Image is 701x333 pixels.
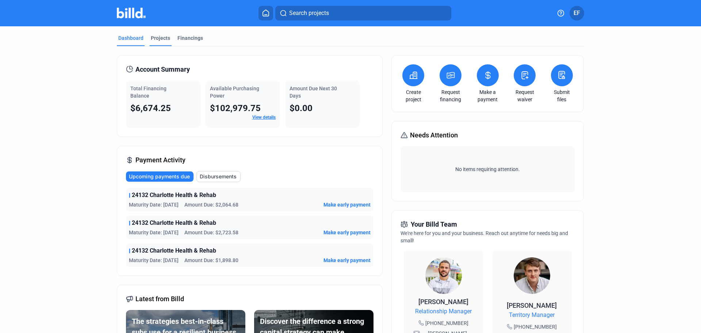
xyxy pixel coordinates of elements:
[323,229,371,236] button: Make early payment
[411,219,457,230] span: Your Billd Team
[415,307,472,316] span: Relationship Manager
[514,257,550,294] img: Territory Manager
[177,34,203,42] div: Financings
[323,257,371,264] button: Make early payment
[512,88,537,103] a: Request waiver
[129,173,190,180] span: Upcoming payments due
[132,246,216,255] span: 24132 Charlotte Health & Rehab
[184,201,238,208] span: Amount Due: $2,064.68
[135,294,184,304] span: Latest from Billd
[135,64,190,75] span: Account Summary
[410,130,458,140] span: Needs Attention
[184,257,238,264] span: Amount Due: $1,898.80
[200,173,237,180] span: Disbursements
[509,311,555,319] span: Territory Manager
[129,257,179,264] span: Maturity Date: [DATE]
[210,103,261,113] span: $102,979.75
[130,103,171,113] span: $6,674.25
[425,319,468,327] span: [PHONE_NUMBER]
[418,298,468,306] span: [PERSON_NAME]
[438,88,463,103] a: Request financing
[403,166,571,173] span: No items requiring attention.
[549,88,575,103] a: Submit files
[475,88,501,103] a: Make a payment
[514,323,557,330] span: [PHONE_NUMBER]
[290,86,337,99] span: Amount Due Next 30 Days
[130,86,166,99] span: Total Financing Balance
[132,191,216,200] span: 24132 Charlotte Health & Rehab
[252,115,276,120] a: View details
[574,9,580,18] span: EF
[196,171,241,182] button: Disbursements
[425,257,462,294] img: Relationship Manager
[129,229,179,236] span: Maturity Date: [DATE]
[290,103,313,113] span: $0.00
[401,88,426,103] a: Create project
[401,230,568,243] span: We're here for you and your business. Reach out anytime for needs big and small!
[117,8,146,18] img: Billd Company Logo
[323,201,371,208] button: Make early payment
[126,171,194,182] button: Upcoming payments due
[289,9,329,18] span: Search projects
[275,6,451,20] button: Search projects
[507,302,557,309] span: [PERSON_NAME]
[129,201,179,208] span: Maturity Date: [DATE]
[132,219,216,227] span: 24132 Charlotte Health & Rehab
[135,155,185,165] span: Payment Activity
[210,86,259,99] span: Available Purchasing Power
[118,34,143,42] div: Dashboard
[184,229,238,236] span: Amount Due: $2,723.58
[570,6,584,20] button: EF
[151,34,170,42] div: Projects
